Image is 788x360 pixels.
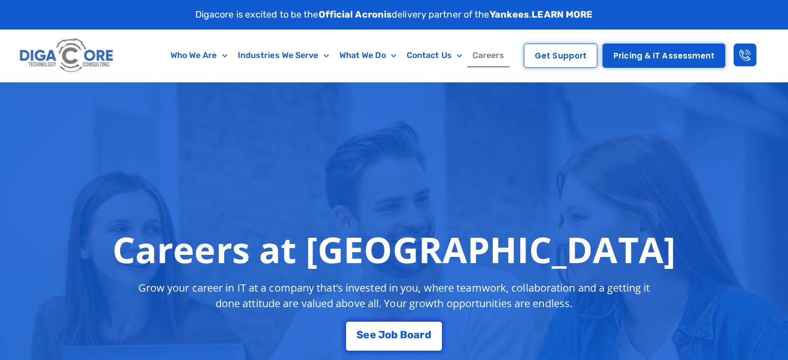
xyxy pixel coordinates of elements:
strong: Yankees [490,9,529,20]
img: Digacore logo 1 [17,35,117,77]
span: e [363,329,369,340]
a: Get Support [524,44,597,68]
h1: Careers at [GEOGRAPHIC_DATA] [112,228,676,270]
span: J [378,329,385,340]
a: What We Do [334,44,402,67]
span: Pricing & IT Assessment [613,52,714,60]
a: Who We Are [165,44,233,67]
strong: Official Acronis [319,9,392,20]
a: See Job Board [346,322,441,351]
span: B [400,329,407,340]
a: Pricing & IT Assessment [603,44,725,68]
span: o [407,329,413,340]
span: S [356,329,363,340]
p: Grow your career in IT at a company that’s invested in you, where teamwork, collaboration and a g... [129,280,660,311]
nav: Menu [158,44,517,67]
a: Contact Us [402,44,467,67]
a: Industries We Serve [233,44,334,67]
span: b [391,329,398,340]
a: LEARN MORE [532,9,593,20]
span: Get Support [535,52,586,60]
span: d [425,329,432,340]
span: a [413,329,420,340]
span: e [370,329,376,340]
p: Digacore is excited to be the delivery partner of the . [195,8,593,22]
span: o [385,329,391,340]
span: r [420,329,424,340]
a: Careers [467,44,510,67]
